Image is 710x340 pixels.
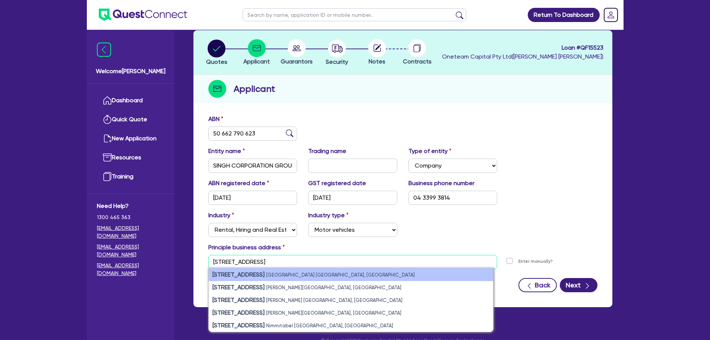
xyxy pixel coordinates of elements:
[369,58,385,65] span: Notes
[308,147,346,156] label: Trading name
[103,153,112,162] img: resources
[208,179,269,188] label: ABN registered date
[208,211,234,220] label: Industry
[97,224,164,240] a: [EMAIL_ADDRESS][DOMAIN_NAME]
[408,179,474,188] label: Business phone number
[208,147,245,156] label: Entity name
[286,130,293,137] img: abn-lookup icon
[208,243,285,252] label: Principle business address
[99,9,187,21] img: quest-connect-logo-blue
[212,322,265,329] strong: [STREET_ADDRESS]
[266,285,401,290] small: [PERSON_NAME][GEOGRAPHIC_DATA], [GEOGRAPHIC_DATA]
[97,262,164,277] a: [EMAIL_ADDRESS][DOMAIN_NAME]
[266,297,403,303] small: [PERSON_NAME] [GEOGRAPHIC_DATA], [GEOGRAPHIC_DATA]
[206,58,227,65] span: Quotes
[403,58,432,65] span: Contracts
[528,8,600,22] a: Return To Dashboard
[97,213,164,221] span: 1300 465 363
[266,323,393,328] small: Nimmitabel [GEOGRAPHIC_DATA], [GEOGRAPHIC_DATA]
[208,80,226,98] img: step-icon
[326,58,348,65] span: Security
[103,172,112,181] img: training
[408,147,451,156] label: Type of entity
[212,271,265,278] strong: [STREET_ADDRESS]
[234,82,275,96] h2: Applicant
[97,243,164,259] a: [EMAIL_ADDRESS][DOMAIN_NAME]
[97,202,164,210] span: Need Help?
[212,296,265,303] strong: [STREET_ADDRESS]
[308,179,366,188] label: GST registered date
[560,278,597,292] button: Next
[97,167,164,186] a: Training
[518,258,553,265] label: Enter manually?
[281,58,313,65] span: Guarantors
[97,129,164,148] a: New Application
[97,148,164,167] a: Resources
[103,134,112,143] img: new-application
[518,278,557,292] button: Back
[208,191,297,205] input: DD / MM / YYYY
[601,5,621,25] a: Dropdown toggle
[97,110,164,129] a: Quick Quote
[308,211,348,220] label: Industry type
[243,58,270,65] span: Applicant
[243,8,466,21] input: Search by name, application ID or mobile number...
[442,53,603,60] span: Oneteam Capital Pty Ltd ( [PERSON_NAME] [PERSON_NAME] )
[308,191,397,205] input: DD / MM / YYYY
[212,284,265,291] strong: [STREET_ADDRESS]
[325,39,348,67] button: Security
[96,67,165,76] span: Welcome [PERSON_NAME]
[97,43,111,57] img: icon-menu-close
[103,115,112,124] img: quick-quote
[266,310,401,316] small: [PERSON_NAME][GEOGRAPHIC_DATA], [GEOGRAPHIC_DATA]
[266,272,415,278] small: [GEOGRAPHIC_DATA] [GEOGRAPHIC_DATA], [GEOGRAPHIC_DATA]
[442,43,603,52] span: Loan # QF15523
[206,39,228,67] button: Quotes
[212,309,265,316] strong: [STREET_ADDRESS]
[208,115,223,124] label: ABN
[97,91,164,110] a: Dashboard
